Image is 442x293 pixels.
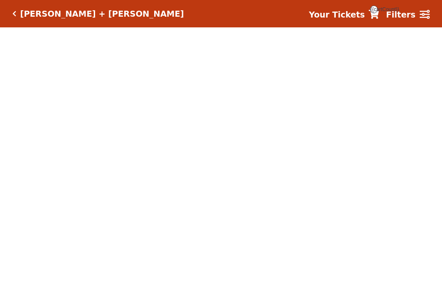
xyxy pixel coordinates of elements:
[20,9,184,19] h5: [PERSON_NAME] + [PERSON_NAME]
[309,10,365,19] strong: Your Tickets
[12,11,16,17] a: Click here to go back to filters
[386,10,415,19] strong: Filters
[386,9,430,21] a: Filters
[309,9,379,21] a: Your Tickets {{cartCount}}
[370,6,378,13] span: {{cartCount}}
